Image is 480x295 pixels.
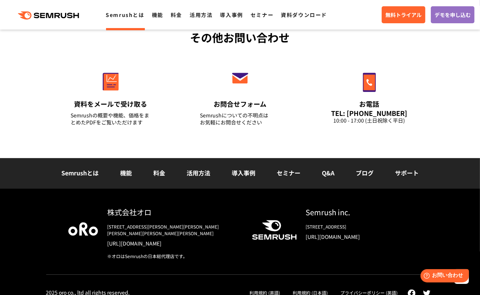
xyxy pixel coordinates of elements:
a: 機能 [152,11,163,18]
a: 料金 [153,168,165,177]
iframe: Help widget launcher [414,266,472,287]
a: 機能 [120,168,132,177]
div: 10:00 - 17:00 (土日祝除く平日) [330,117,409,124]
a: セミナー [277,168,300,177]
a: サポート [395,168,419,177]
a: お問合せフォーム Semrushについての不明点はお気軽にお問合せください [185,57,296,135]
span: デモを申し込む [435,11,471,19]
div: TEL: [PHONE_NUMBER] [330,109,409,117]
div: 株式会社オロ [107,207,240,217]
a: [URL][DOMAIN_NAME] [107,240,240,247]
div: [STREET_ADDRESS] [306,223,412,230]
div: その他お問い合わせ [46,29,434,46]
a: 料金 [171,11,182,18]
a: 無料トライアル [382,6,425,23]
a: セミナー [251,11,273,18]
div: Semrushの概要や機能、価格をまとめたPDFをご覧いただけます [71,112,151,126]
a: 資料ダウンロード [281,11,327,18]
a: ブログ [356,168,374,177]
a: Q&A [322,168,334,177]
img: oro company [68,222,98,236]
div: お電話 [330,99,409,109]
a: 導入事例 [232,168,255,177]
a: [URL][DOMAIN_NAME] [306,233,412,240]
a: 活用方法 [190,11,212,18]
span: 無料トライアル [385,11,422,19]
div: [STREET_ADDRESS][PERSON_NAME][PERSON_NAME][PERSON_NAME][PERSON_NAME][PERSON_NAME] [107,223,240,237]
div: Semrush inc. [306,207,412,217]
div: 資料をメールで受け取る [71,99,151,109]
a: 資料をメールで受け取る Semrushの概要や機能、価格をまとめたPDFをご覧いただけます [55,57,166,135]
a: Semrushとは [106,11,144,18]
div: ※オロはSemrushの日本総代理店です。 [107,253,240,260]
a: デモを申し込む [431,6,474,23]
div: お問合せフォーム [200,99,280,109]
a: 活用方法 [187,168,210,177]
a: Semrushとは [61,168,99,177]
a: 導入事例 [220,11,243,18]
div: Semrushについての不明点は お気軽にお問合せください [200,112,280,126]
